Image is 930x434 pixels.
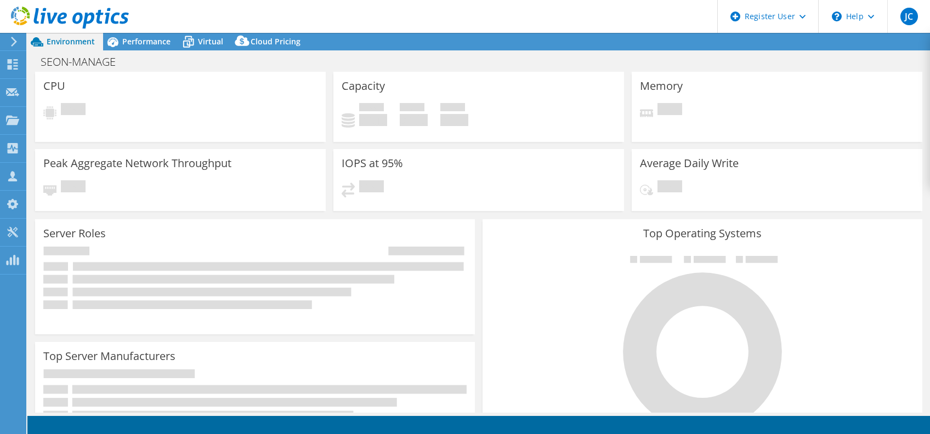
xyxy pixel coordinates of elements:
[43,157,231,169] h3: Peak Aggregate Network Throughput
[900,8,918,25] span: JC
[640,157,739,169] h3: Average Daily Write
[198,36,223,47] span: Virtual
[359,103,384,114] span: Used
[359,114,387,126] h4: 0 GiB
[491,227,914,239] h3: Top Operating Systems
[400,103,424,114] span: Free
[640,80,683,92] h3: Memory
[440,103,465,114] span: Total
[43,227,106,239] h3: Server Roles
[47,36,95,47] span: Environment
[43,350,175,362] h3: Top Server Manufacturers
[657,103,682,118] span: Pending
[251,36,300,47] span: Cloud Pricing
[61,103,86,118] span: Pending
[832,12,842,21] svg: \n
[359,180,384,195] span: Pending
[43,80,65,92] h3: CPU
[36,56,133,68] h1: SEON-MANAGE
[657,180,682,195] span: Pending
[342,80,385,92] h3: Capacity
[342,157,403,169] h3: IOPS at 95%
[440,114,468,126] h4: 0 GiB
[61,180,86,195] span: Pending
[122,36,171,47] span: Performance
[400,114,428,126] h4: 0 GiB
